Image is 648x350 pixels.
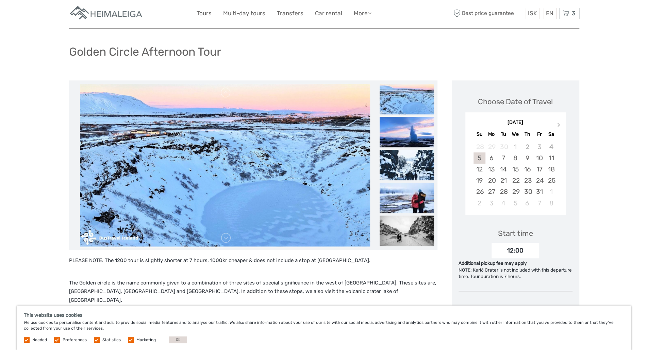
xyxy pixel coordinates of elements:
[380,183,434,213] img: 482d57f3281441b391bdb117d5f1573a_slider_thumbnail.jpeg
[533,198,545,209] div: Choose Friday, November 7th, 2025
[497,164,509,175] div: Choose Tuesday, October 14th, 2025
[452,8,523,19] span: Best price guarantee
[521,175,533,186] div: Choose Thursday, October 23rd, 2025
[509,164,521,175] div: Choose Wednesday, October 15th, 2025
[509,141,521,152] div: Not available Wednesday, October 1st, 2025
[485,186,497,197] div: Choose Monday, October 27th, 2025
[277,8,303,18] a: Transfers
[485,175,497,186] div: Choose Monday, October 20th, 2025
[533,152,545,164] div: Choose Friday, October 10th, 2025
[497,186,509,197] div: Choose Tuesday, October 28th, 2025
[136,337,156,343] label: Marketing
[521,152,533,164] div: Choose Thursday, October 9th, 2025
[467,141,563,209] div: month 2025-10
[465,119,566,126] div: [DATE]
[380,150,434,180] img: e8b70409719e452d96a63ff1957ca5a5_slider_thumbnail.jpeg
[533,175,545,186] div: Choose Friday, October 24th, 2025
[69,5,144,22] img: Apartments in Reykjavik
[459,260,572,267] div: Additional pickup fee may apply
[497,198,509,209] div: Choose Tuesday, November 4th, 2025
[78,11,86,19] button: Open LiveChat chat widget
[32,337,47,343] label: Needed
[354,8,371,18] a: More
[473,175,485,186] div: Choose Sunday, October 19th, 2025
[497,175,509,186] div: Choose Tuesday, October 21st, 2025
[380,84,434,114] img: 4152000052bf4fa3a29a7171fc5d8811_slider_thumbnail.jpeg
[63,337,87,343] label: Preferences
[545,152,557,164] div: Choose Saturday, October 11th, 2025
[473,164,485,175] div: Choose Sunday, October 12th, 2025
[543,8,556,19] div: EN
[485,164,497,175] div: Choose Monday, October 13th, 2025
[380,117,434,147] img: aae7616268f24b5d905d07dca548e755_slider_thumbnail.jpeg
[545,186,557,197] div: Choose Saturday, November 1st, 2025
[473,141,485,152] div: Not available Sunday, September 28th, 2025
[533,141,545,152] div: Not available Friday, October 3rd, 2025
[545,175,557,186] div: Choose Saturday, October 25th, 2025
[521,164,533,175] div: Choose Thursday, October 16th, 2025
[571,10,576,17] span: 3
[497,130,509,139] div: Tu
[545,141,557,152] div: Not available Saturday, October 4th, 2025
[315,8,342,18] a: Car rental
[459,267,572,280] div: NOTE: Kerið Crater is not included with this departure time. Tour duration is 7 hours.
[509,186,521,197] div: Choose Wednesday, October 29th, 2025
[533,164,545,175] div: Choose Friday, October 17th, 2025
[492,243,539,258] div: 12:00
[497,152,509,164] div: Choose Tuesday, October 7th, 2025
[380,216,434,246] img: e887b368e1c94b91a290cdacf1694116_slider_thumbnail.jpeg
[485,152,497,164] div: Choose Monday, October 6th, 2025
[521,141,533,152] div: Not available Thursday, October 2nd, 2025
[521,130,533,139] div: Th
[10,12,77,17] p: We're away right now. Please check back later!
[485,130,497,139] div: Mo
[69,279,437,305] p: The Golden circle is the name commonly given to a combination of three sites of special significa...
[17,306,631,350] div: We use cookies to personalise content and ads, to provide social media features and to analyse ou...
[521,186,533,197] div: Choose Thursday, October 30th, 2025
[80,84,370,247] img: 4152000052bf4fa3a29a7171fc5d8811_main_slider.jpeg
[509,152,521,164] div: Choose Wednesday, October 8th, 2025
[498,228,533,239] div: Start time
[69,45,221,59] h1: Golden Circle Afternoon Tour
[521,198,533,209] div: Choose Thursday, November 6th, 2025
[485,141,497,152] div: Not available Monday, September 29th, 2025
[554,121,565,132] button: Next Month
[223,8,265,18] a: Multi-day tours
[473,198,485,209] div: Choose Sunday, November 2nd, 2025
[509,130,521,139] div: We
[478,96,553,107] div: Choose Date of Travel
[545,130,557,139] div: Sa
[545,164,557,175] div: Choose Saturday, October 18th, 2025
[169,336,187,343] button: OK
[509,175,521,186] div: Choose Wednesday, October 22nd, 2025
[533,186,545,197] div: Choose Friday, October 31st, 2025
[545,198,557,209] div: Choose Saturday, November 8th, 2025
[102,337,121,343] label: Statistics
[533,130,545,139] div: Fr
[473,186,485,197] div: Choose Sunday, October 26th, 2025
[197,8,212,18] a: Tours
[528,10,537,17] span: ISK
[509,198,521,209] div: Choose Wednesday, November 5th, 2025
[473,130,485,139] div: Su
[473,152,485,164] div: Choose Sunday, October 5th, 2025
[24,312,624,318] h5: This website uses cookies
[497,141,509,152] div: Not available Tuesday, September 30th, 2025
[485,198,497,209] div: Choose Monday, November 3rd, 2025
